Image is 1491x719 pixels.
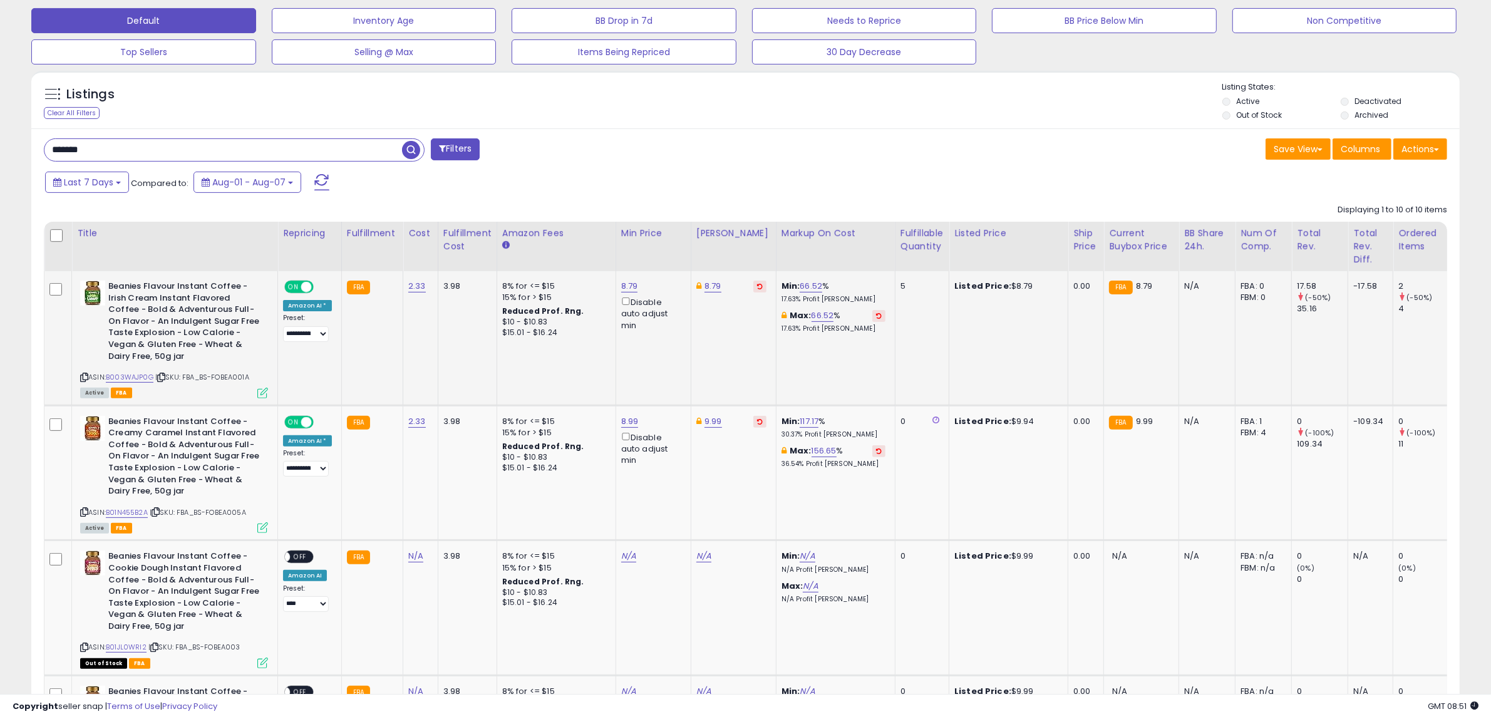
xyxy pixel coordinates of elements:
[502,562,606,574] div: 15% for > $15
[1184,281,1225,292] div: N/A
[150,507,246,517] span: | SKU: FBA_BS-FOBEA005A
[106,372,153,383] a: B003WAJP0G
[502,317,606,328] div: $10 - $10.83
[1109,227,1174,253] div: Current Buybox Price
[1398,438,1449,450] div: 11
[954,415,1011,427] b: Listed Price:
[77,227,272,240] div: Title
[782,310,885,333] div: %
[1236,96,1259,106] label: Active
[1297,303,1348,314] div: 35.16
[1297,574,1348,585] div: 0
[1428,700,1478,712] span: 2025-08-15 08:51 GMT
[1109,281,1132,294] small: FBA
[800,415,818,428] a: 117.17
[1241,551,1282,562] div: FBA: n/a
[954,227,1063,240] div: Listed Price
[782,595,885,604] p: N/A Profit [PERSON_NAME]
[502,427,606,438] div: 15% for > $15
[782,280,800,292] b: Min:
[992,8,1217,33] button: BB Price Below Min
[1073,416,1094,427] div: 0.00
[502,328,606,338] div: $15.01 - $16.24
[45,172,129,193] button: Last 7 Days
[283,314,332,342] div: Preset:
[1297,551,1348,562] div: 0
[31,8,256,33] button: Default
[283,449,332,477] div: Preset:
[148,642,240,652] span: | SKU: FBA_BS-FOBEA003
[752,8,977,33] button: Needs to Reprice
[80,416,105,441] img: 513WMpTFQFL._SL40_.jpg
[283,435,332,447] div: Amazon AI *
[1407,428,1436,438] small: (-100%)
[443,227,492,253] div: Fulfillment Cost
[347,281,370,294] small: FBA
[1353,281,1383,292] div: -17.58
[502,306,584,316] b: Reduced Prof. Rng.
[1222,81,1460,93] p: Listing States:
[704,280,721,292] a: 8.79
[193,172,301,193] button: Aug-01 - Aug-07
[1398,281,1449,292] div: 2
[131,177,188,189] span: Compared to:
[431,138,480,160] button: Filters
[502,281,606,292] div: 8% for <= $15
[1241,227,1286,253] div: Num of Comp.
[1398,563,1416,573] small: (0%)
[408,280,426,292] a: 2.33
[1297,416,1348,427] div: 0
[800,550,815,562] a: N/A
[696,550,711,562] a: N/A
[1232,8,1457,33] button: Non Competitive
[1398,551,1449,562] div: 0
[1398,303,1449,314] div: 4
[502,452,606,463] div: $10 - $10.83
[1073,281,1094,292] div: 0.00
[13,701,217,713] div: seller snap | |
[621,415,639,428] a: 8.99
[347,416,370,430] small: FBA
[80,388,109,398] span: All listings currently available for purchase on Amazon
[502,551,606,562] div: 8% for <= $15
[1297,227,1343,253] div: Total Rev.
[502,587,606,598] div: $10 - $10.83
[782,566,885,574] p: N/A Profit [PERSON_NAME]
[1407,292,1433,303] small: (-50%)
[1241,292,1282,303] div: FBM: 0
[408,550,423,562] a: N/A
[44,107,100,119] div: Clear All Filters
[347,551,370,564] small: FBA
[1112,550,1127,562] span: N/A
[752,39,977,65] button: 30 Day Decrease
[782,415,800,427] b: Min:
[1353,416,1383,427] div: -109.34
[155,372,249,382] span: | SKU: FBA_BS-FOBEA001A
[129,658,150,669] span: FBA
[162,700,217,712] a: Privacy Policy
[106,642,147,653] a: B01JL0WRI2
[80,523,109,534] span: All listings currently available for purchase on Amazon
[621,430,681,467] div: Disable auto adjust min
[502,292,606,303] div: 15% for > $15
[1305,428,1334,438] small: (-100%)
[1398,574,1449,585] div: 0
[108,281,261,365] b: Beanies Flavour Instant Coffee - Irish Cream Instant Flavored Coffee - Bold & Adventurous Full-On...
[283,227,336,240] div: Repricing
[1073,227,1098,253] div: Ship Price
[1109,416,1132,430] small: FBA
[803,580,818,592] a: N/A
[106,507,148,518] a: B01N455B2A
[782,430,885,439] p: 30.37% Profit [PERSON_NAME]
[790,445,812,457] b: Max:
[790,309,812,321] b: Max:
[290,552,310,562] span: OFF
[443,416,487,427] div: 3.98
[954,550,1011,562] b: Listed Price:
[1241,427,1282,438] div: FBM: 4
[776,222,895,271] th: The percentage added to the cost of goods (COGS) that forms the calculator for Min & Max prices.
[80,281,105,306] img: 51YJCkYS4DL._SL40_.jpg
[283,570,327,581] div: Amazon AI
[1338,204,1447,216] div: Displaying 1 to 10 of 10 items
[621,280,638,292] a: 8.79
